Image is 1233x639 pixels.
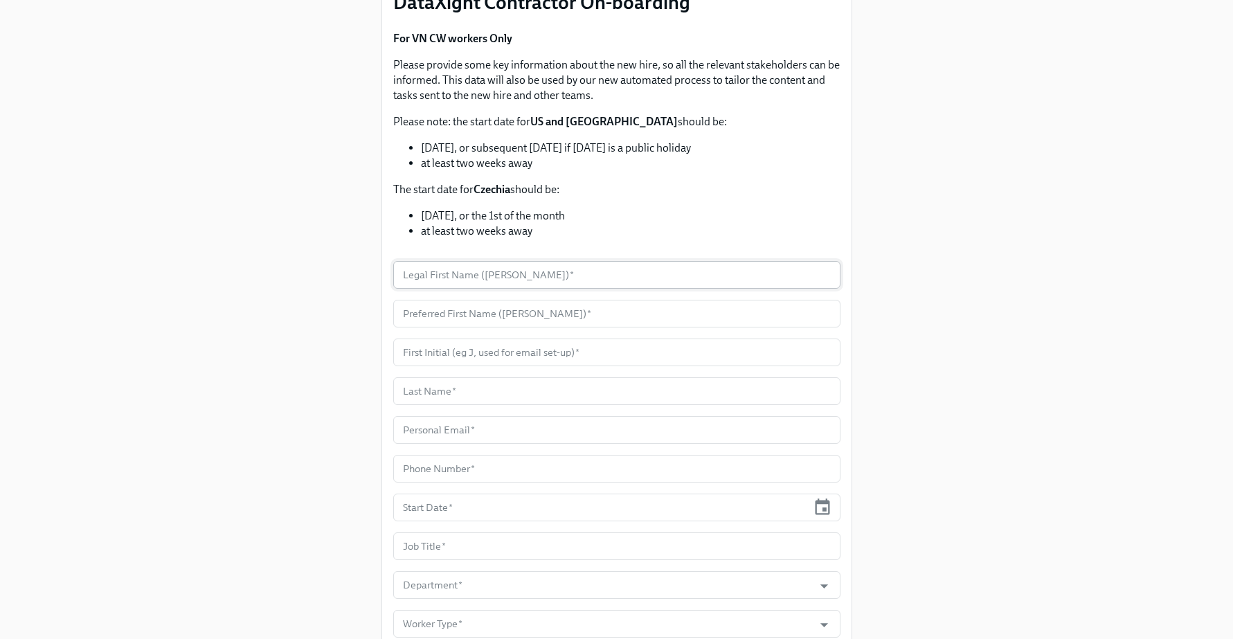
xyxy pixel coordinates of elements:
p: Please note: the start date for should be: [393,114,840,129]
input: MM/DD/YYYY [393,494,808,521]
li: at least two weeks away [421,156,840,171]
p: Please provide some key information about the new hire, so all the relevant stakeholders can be i... [393,57,840,103]
strong: For VN CW workers Only [393,32,512,45]
li: [DATE], or the 1st of the month [421,208,840,224]
li: at least two weeks away [421,224,840,239]
strong: Czechia [474,183,510,196]
li: [DATE], or subsequent [DATE] if [DATE] is a public holiday [421,141,840,156]
button: Open [813,614,835,636]
strong: US and [GEOGRAPHIC_DATA] [530,115,678,128]
button: Open [813,575,835,597]
p: The start date for should be: [393,182,840,197]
